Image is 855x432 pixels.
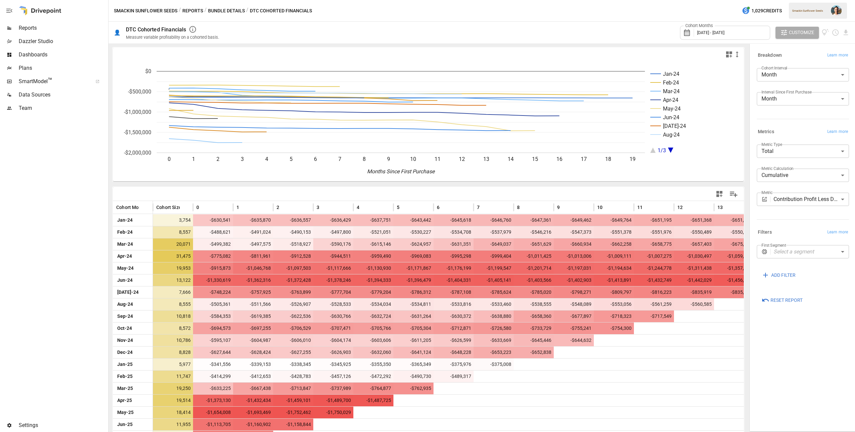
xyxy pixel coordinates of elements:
[437,204,440,211] span: 6
[517,298,552,310] span: -$538,555
[387,156,390,162] text: 9
[196,262,232,274] span: -$915,873
[196,274,232,286] span: -$1,330,619
[357,226,392,238] span: -$521,051
[630,156,636,162] text: 19
[477,298,512,310] span: -$533,460
[265,156,268,162] text: 4
[663,105,681,112] text: May-24
[116,262,149,274] span: May-24
[557,322,592,334] span: -$755,241
[517,322,552,334] span: -$733,729
[771,296,803,304] span: Reset Report
[758,229,772,236] h6: Filters
[357,262,392,274] span: -$1,130,930
[677,226,713,238] span: -$550,489
[357,214,392,226] span: -$637,751
[317,310,352,322] span: -$630,766
[397,298,432,310] span: -$534,811
[663,97,678,103] text: Apr-24
[459,156,465,162] text: 12
[156,238,192,250] span: 20,071
[717,274,753,286] span: -$1,456,094
[440,203,450,212] button: Sort
[822,27,829,39] button: View documentation
[290,156,293,162] text: 5
[832,29,839,36] button: Schedule report
[277,286,312,298] span: -$763,899
[517,214,552,226] span: -$647,361
[397,347,432,358] span: -$641,124
[697,30,724,35] span: [DATE] - [DATE]
[774,248,814,255] em: Select a segment
[637,286,673,298] span: -$816,223
[677,274,713,286] span: -$1,442,029
[236,322,272,334] span: -$697,255
[156,204,181,211] span: Cohort Size
[757,294,807,306] button: Reset Report
[196,204,199,211] span: 0
[437,286,472,298] span: -$787,108
[517,238,552,250] span: -$651,629
[126,26,186,33] div: DTC Cohorted Financials
[116,238,149,250] span: Mar-24
[643,203,653,212] button: Sort
[435,156,441,162] text: 11
[357,347,392,358] span: -$632,060
[317,335,352,346] span: -$604,174
[236,286,272,298] span: -$757,925
[397,310,432,322] span: -$631,264
[663,114,679,121] text: Jun-24
[216,156,219,162] text: 2
[113,61,739,181] svg: A chart.
[317,238,352,250] span: -$590,176
[317,286,352,298] span: -$777,704
[827,52,848,59] span: Learn more
[156,310,192,322] span: 10,818
[663,88,680,94] text: Mar-24
[437,238,472,250] span: -$631,351
[19,37,107,45] span: Dazzler Studio
[241,156,244,162] text: 3
[204,7,207,15] div: /
[236,335,272,346] span: -$604,987
[761,242,786,248] label: First Segment
[597,250,633,262] span: -$1,009,111
[477,214,512,226] span: -$646,760
[774,193,849,206] div: Contribution Profit Less Direct Ad Spend
[477,250,512,262] span: -$999,404
[196,286,232,298] span: -$748,224
[677,214,713,226] span: -$651,368
[397,204,399,211] span: 5
[277,238,312,250] span: -$518,927
[581,156,587,162] text: 17
[717,226,753,238] span: -$550,029
[517,262,552,274] span: -$1,201,714
[240,203,249,212] button: Sort
[179,7,181,15] div: /
[560,203,570,212] button: Sort
[477,204,480,211] span: 7
[761,166,794,171] label: Metric Calculation
[116,298,149,310] span: Aug-24
[663,123,686,129] text: [DATE]-24
[517,347,552,358] span: -$652,838
[517,204,520,211] span: 8
[236,204,239,211] span: 1
[357,250,392,262] span: -$959,490
[19,51,107,59] span: Dashboards
[557,335,592,346] span: -$644,632
[277,250,312,262] span: -$912,528
[842,29,850,36] button: Download report
[556,156,562,162] text: 16
[317,298,352,310] span: -$528,533
[357,335,392,346] span: -$603,606
[397,226,432,238] span: -$530,227
[116,250,149,262] span: Apr-24
[477,335,512,346] span: -$633,669
[557,238,592,250] span: -$660,934
[557,298,592,310] span: -$548,089
[397,238,432,250] span: -$624,957
[437,214,472,226] span: -$645,618
[116,322,149,334] span: Oct-24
